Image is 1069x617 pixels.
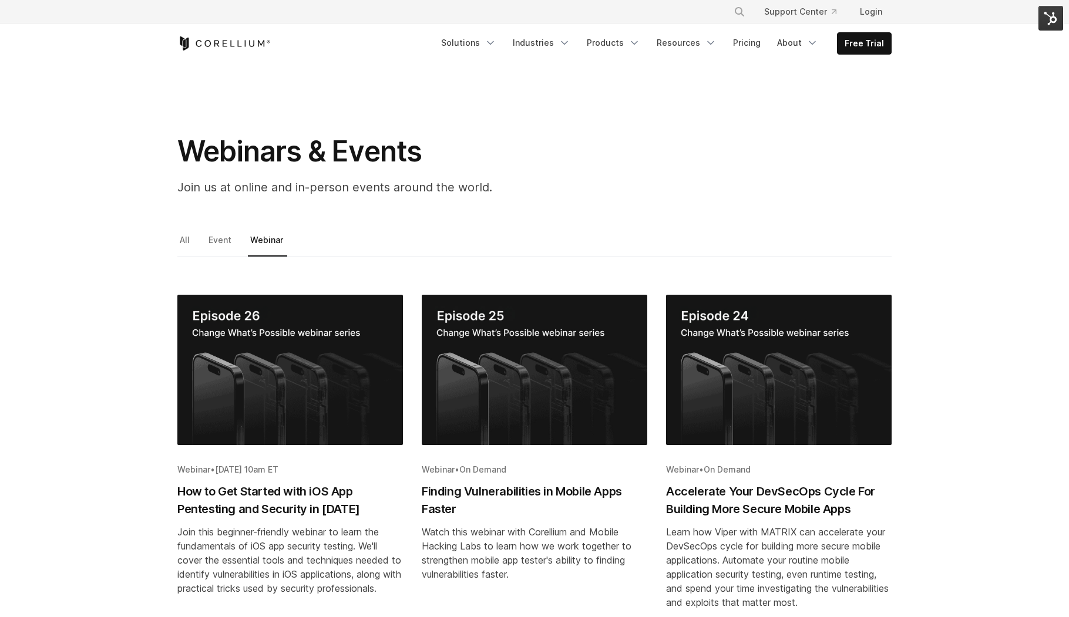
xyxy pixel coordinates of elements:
a: Industries [506,32,577,53]
img: Finding Vulnerabilities in Mobile Apps Faster [422,295,647,445]
a: Support Center [755,1,846,22]
div: • [422,464,647,476]
button: Search [729,1,750,22]
h1: Webinars & Events [177,134,647,169]
div: Join this beginner-friendly webinar to learn the fundamentals of iOS app security testing. We'll ... [177,525,403,595]
span: [DATE] 10am ET [215,464,278,474]
img: HubSpot Tools Menu Toggle [1038,6,1063,31]
a: Event [206,232,236,257]
a: Products [580,32,647,53]
img: Accelerate Your DevSecOps Cycle For Building More Secure Mobile Apps [666,295,892,445]
div: Navigation Menu [720,1,892,22]
a: About [770,32,825,53]
h2: Accelerate Your DevSecOps Cycle For Building More Secure Mobile Apps [666,483,892,518]
span: On Demand [704,464,751,474]
div: • [177,464,403,476]
img: How to Get Started with iOS App Pentesting and Security in 2025 [177,295,403,445]
a: Free Trial [838,33,891,54]
a: Webinar [248,232,287,257]
a: Corellium Home [177,36,271,50]
span: Webinar [666,464,699,474]
span: Webinar [422,464,455,474]
a: Solutions [434,32,503,53]
h2: Finding Vulnerabilities in Mobile Apps Faster [422,483,647,518]
div: Watch this webinar with Corellium and Mobile Hacking Labs to learn how we work together to streng... [422,525,647,581]
a: Login [851,1,892,22]
a: Pricing [726,32,768,53]
a: All [177,232,194,257]
span: On Demand [459,464,506,474]
span: Webinar [177,464,210,474]
div: Navigation Menu [434,32,892,55]
p: Join us at online and in-person events around the world. [177,178,647,196]
h2: How to Get Started with iOS App Pentesting and Security in [DATE] [177,483,403,518]
a: Resources [650,32,724,53]
div: • [666,464,892,476]
div: Learn how Viper with MATRIX can accelerate your DevSecOps cycle for building more secure mobile a... [666,525,892,609]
